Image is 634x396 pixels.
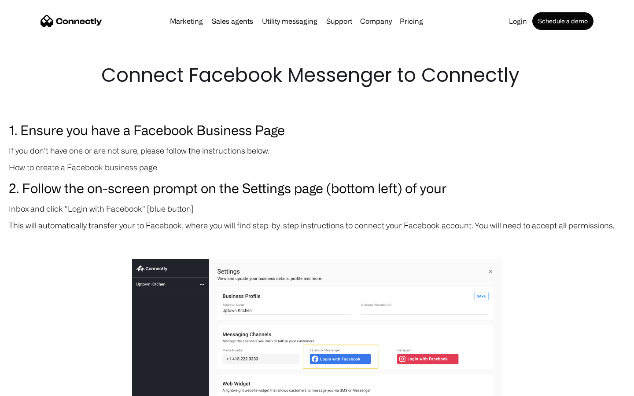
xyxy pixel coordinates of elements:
p: This will automatically transfer your to Facebook, where you will find step-by-step instructions ... [9,219,625,231]
div: Company [360,15,392,27]
a: Pricing [396,18,427,25]
a: Schedule a demo [532,12,593,30]
p: ‍ [9,236,625,248]
p: Inbox and click "Login with Facebook" [blue button] [9,202,625,215]
aside: Language selected: English [9,381,53,393]
a: Sales agents [208,18,257,25]
h3: 1. Ensure you have a Facebook Business Page [9,120,625,140]
h1: Connect Facebook Messenger to Connectly [101,62,533,89]
a: Marketing [166,18,206,25]
a: Utility messaging [258,18,321,25]
p: If you don't have one or are not sure, please follow the instructions below. [9,144,625,157]
a: How to create a Facebook business page [9,163,157,172]
ul: Language list [18,381,53,393]
a: Support [323,18,356,25]
a: Login [505,18,531,25]
h3: 2. Follow the on-screen prompt on the Settings page (bottom left) of your [9,178,625,198]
